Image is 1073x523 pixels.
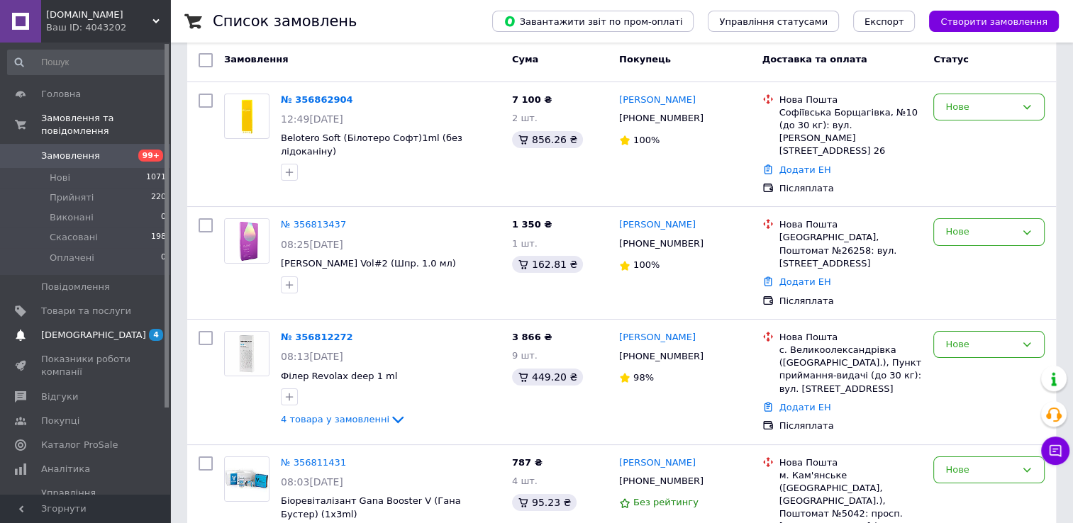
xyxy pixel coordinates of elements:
span: Оплачені [50,252,94,264]
div: Нова Пошта [779,94,923,106]
span: 100% [633,135,660,145]
img: Фото товару [225,332,269,376]
span: Головна [41,88,81,101]
span: 4 [149,329,163,341]
div: Нове [945,100,1016,115]
a: № 356812272 [281,332,353,342]
div: Післяплата [779,295,923,308]
span: 2 шт. [512,113,538,123]
a: Фото товару [224,218,269,264]
span: Створити замовлення [940,16,1047,27]
a: 4 товара у замовленні [281,414,406,424]
button: Створити замовлення [929,11,1059,32]
a: Belotero Soft (Білотеро Софт)1ml (без лідоканіну) [281,133,462,157]
span: 12:49[DATE] [281,113,343,125]
span: 4 товара у замовленні [281,414,389,424]
div: 449.20 ₴ [512,369,583,386]
h1: Список замовлень [213,13,357,30]
div: Нове [945,225,1016,240]
div: 162.81 ₴ [512,256,583,273]
button: Управління статусами [708,11,839,32]
a: № 356862904 [281,94,353,105]
button: Чат з покупцем [1041,437,1069,465]
span: lifeshop.net [46,9,152,21]
div: с. Великоолександрівка ([GEOGRAPHIC_DATA].), Пункт приймання-видачі (до 30 кг): вул. [STREET_ADDR... [779,344,923,395]
span: 99+ [138,150,163,162]
a: Додати ЕН [779,402,831,412]
span: 1 шт. [512,238,538,249]
div: Софіївська Борщагівка, №10 (до 30 кг): вул. [PERSON_NAME][STREET_ADDRESS] 26 [779,106,923,158]
span: Доставка та оплата [762,54,867,64]
span: 08:25[DATE] [281,239,343,250]
img: Фото товару [225,94,269,138]
span: 100% [633,259,660,270]
div: [PHONE_NUMBER] [616,235,706,253]
span: Покупці [41,415,79,427]
a: Філер Revolax deep 1 ml [281,371,397,381]
span: Статус [933,54,969,64]
a: Біоревіталізант Gana Booster V (Гана Бустер) (1х3ml) [281,495,461,519]
a: [PERSON_NAME] Vol#2 (Шпр. 1.0 мл) [281,258,456,269]
span: Без рейтингу [633,497,699,507]
span: 3 866 ₴ [512,332,552,342]
span: 0 [161,252,166,264]
img: Фото товару [225,219,269,263]
input: Пошук [7,50,167,75]
a: Фото товару [224,456,269,502]
span: 787 ₴ [512,457,543,468]
div: 856.26 ₴ [512,131,583,148]
span: Управління статусами [719,16,828,27]
a: Створити замовлення [915,16,1059,26]
span: Повідомлення [41,281,110,293]
span: 0 [161,211,166,224]
span: Прийняті [50,191,94,204]
span: Замовлення [41,150,100,162]
div: Ваш ID: 4043202 [46,21,170,34]
div: Нова Пошта [779,218,923,231]
span: 08:03[DATE] [281,476,343,488]
span: 7 100 ₴ [512,94,552,105]
div: [GEOGRAPHIC_DATA], Поштомат №26258: вул. [STREET_ADDRESS] [779,231,923,270]
div: [PHONE_NUMBER] [616,472,706,490]
span: Експорт [864,16,904,27]
div: Нове [945,463,1016,478]
span: 98% [633,372,654,383]
span: 1 350 ₴ [512,219,552,230]
div: Нова Пошта [779,331,923,344]
span: 220 [151,191,166,204]
img: Фото товару [225,457,269,501]
span: Відгуки [41,390,78,403]
div: Післяплата [779,420,923,432]
div: [PHONE_NUMBER] [616,347,706,366]
a: Фото товару [224,331,269,376]
span: Управління сайтом [41,487,131,512]
span: Скасовані [50,231,98,244]
a: Додати ЕН [779,276,831,287]
span: Виконані [50,211,94,224]
a: [PERSON_NAME] [619,94,696,107]
span: 9 шт. [512,350,538,361]
div: [PHONE_NUMBER] [616,109,706,128]
a: [PERSON_NAME] [619,456,696,470]
span: Завантажити звіт по пром-оплаті [504,15,682,28]
div: 95.23 ₴ [512,494,577,511]
span: 08:13[DATE] [281,351,343,362]
div: Нова Пошта [779,456,923,469]
a: Додати ЕН [779,164,831,175]
span: Замовлення та повідомлення [41,112,170,137]
a: № 356813437 [281,219,346,230]
span: 198 [151,231,166,244]
button: Експорт [853,11,916,32]
button: Завантажити звіт по пром-оплаті [492,11,694,32]
span: [DEMOGRAPHIC_DATA] [41,329,146,342]
span: Нові [50,171,70,184]
span: Замовлення [224,54,288,64]
span: Покупець [619,54,671,64]
div: Післяплата [779,182,923,195]
span: Каталог ProSale [41,439,118,451]
a: [PERSON_NAME] [619,331,696,344]
a: № 356811431 [281,457,346,468]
